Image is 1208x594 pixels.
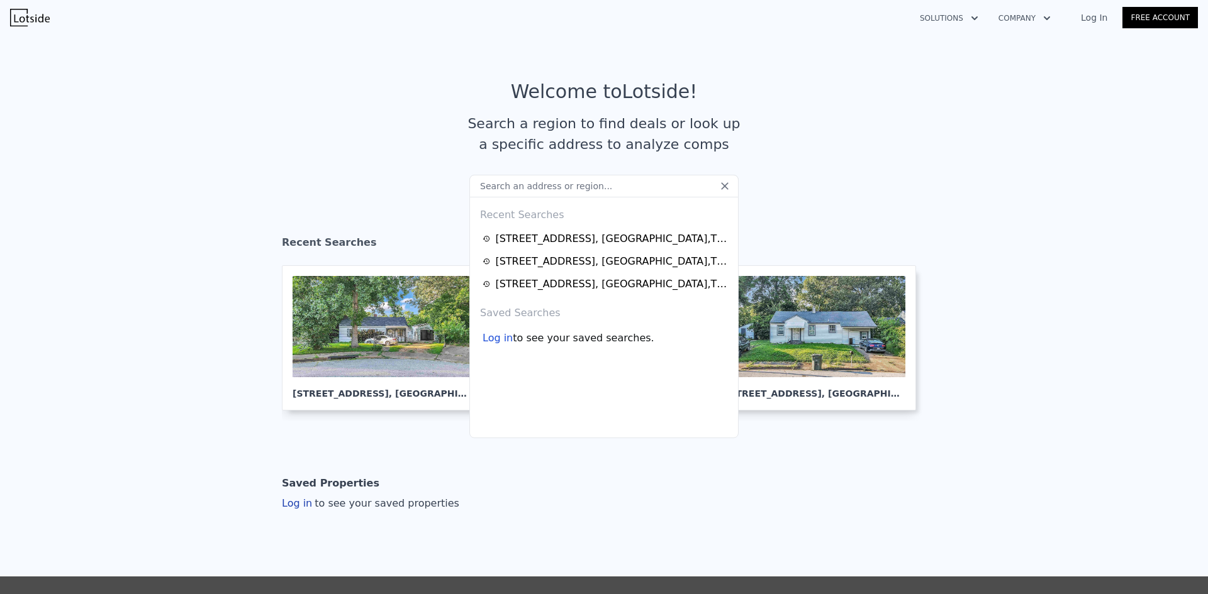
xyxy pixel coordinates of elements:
button: Solutions [910,7,988,30]
img: Lotside [10,9,50,26]
a: [STREET_ADDRESS], [GEOGRAPHIC_DATA],TN 38127 [483,254,729,269]
span: to see your saved searches. [513,331,654,346]
div: [STREET_ADDRESS] , [GEOGRAPHIC_DATA] [725,377,905,400]
span: to see your saved properties [312,497,459,509]
div: Log in [282,496,459,511]
a: [STREET_ADDRESS], [GEOGRAPHIC_DATA],TN 38127 [483,277,729,292]
input: Search an address or region... [469,175,739,197]
div: Log in [483,331,513,346]
a: [STREET_ADDRESS], [GEOGRAPHIC_DATA] [282,265,493,410]
div: Saved Searches [475,295,733,326]
div: Welcome to Lotside ! [511,80,698,103]
div: [STREET_ADDRESS] , [GEOGRAPHIC_DATA] , TN 38127 [495,254,729,269]
div: Saved Properties [282,471,379,496]
a: [STREET_ADDRESS], [GEOGRAPHIC_DATA],TN 38127 [483,231,729,246]
a: Free Account [1122,7,1198,28]
a: Log In [1066,11,1122,24]
div: [STREET_ADDRESS] , [GEOGRAPHIC_DATA] , TN 38127 [495,231,729,246]
div: Search a region to find deals or look up a specific address to analyze comps [463,113,745,155]
div: [STREET_ADDRESS] , [GEOGRAPHIC_DATA] [293,377,473,400]
a: [STREET_ADDRESS], [GEOGRAPHIC_DATA] [715,265,926,410]
button: Company [988,7,1061,30]
div: [STREET_ADDRESS] , [GEOGRAPHIC_DATA] , TN 38127 [495,277,729,292]
div: Recent Searches [282,225,926,265]
div: Recent Searches [475,197,733,228]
